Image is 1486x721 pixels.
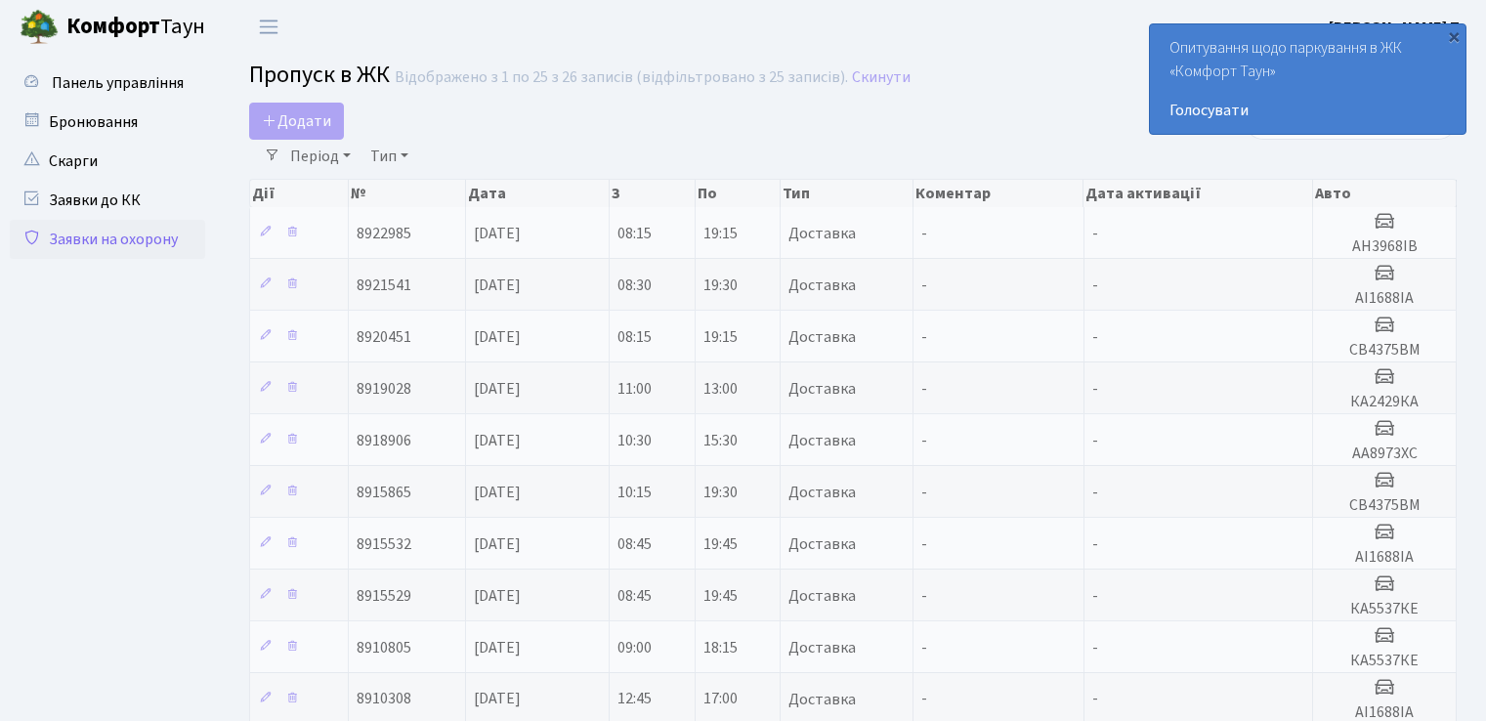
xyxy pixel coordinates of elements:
[249,58,390,92] span: Пропуск в ЖК
[1092,637,1098,658] span: -
[10,103,205,142] a: Бронювання
[357,482,411,503] span: 8915865
[921,223,927,244] span: -
[703,585,738,607] span: 19:45
[1092,430,1098,451] span: -
[921,533,927,555] span: -
[1444,26,1464,46] div: ×
[788,485,856,500] span: Доставка
[703,689,738,710] span: 17:00
[921,275,927,296] span: -
[362,140,416,173] a: Тип
[357,430,411,451] span: 8918906
[788,692,856,707] span: Доставка
[466,180,610,207] th: Дата
[474,533,521,555] span: [DATE]
[703,275,738,296] span: 19:30
[357,533,411,555] span: 8915532
[788,433,856,448] span: Доставка
[1329,17,1463,38] b: [PERSON_NAME] Т.
[249,103,344,140] a: Додати
[10,220,205,259] a: Заявки на охорону
[617,689,652,710] span: 12:45
[788,226,856,241] span: Доставка
[474,585,521,607] span: [DATE]
[250,180,349,207] th: Дії
[703,482,738,503] span: 19:30
[474,430,521,451] span: [DATE]
[66,11,205,44] span: Таун
[10,142,205,181] a: Скарги
[1321,237,1448,256] h5: АН3968ІВ
[788,588,856,604] span: Доставка
[1092,326,1098,348] span: -
[349,180,466,207] th: №
[617,533,652,555] span: 08:45
[474,326,521,348] span: [DATE]
[617,430,652,451] span: 10:30
[357,637,411,658] span: 8910805
[1092,482,1098,503] span: -
[1313,180,1457,207] th: Авто
[921,585,927,607] span: -
[921,378,927,400] span: -
[1321,289,1448,308] h5: АІ1688ІА
[282,140,359,173] a: Період
[617,637,652,658] span: 09:00
[474,689,521,710] span: [DATE]
[617,326,652,348] span: 08:15
[1150,24,1465,134] div: Опитування щодо паркування в ЖК «Комфорт Таун»
[1321,548,1448,567] h5: АІ1688ІА
[1329,16,1463,39] a: [PERSON_NAME] Т.
[474,482,521,503] span: [DATE]
[703,533,738,555] span: 19:45
[788,536,856,552] span: Доставка
[1321,341,1448,360] h5: СВ4375ВМ
[1092,585,1098,607] span: -
[913,180,1083,207] th: Коментар
[1169,99,1446,122] a: Голосувати
[1092,378,1098,400] span: -
[788,277,856,293] span: Доставка
[617,482,652,503] span: 10:15
[788,640,856,656] span: Доставка
[1083,180,1313,207] th: Дата активації
[696,180,781,207] th: По
[357,326,411,348] span: 8920451
[357,378,411,400] span: 8919028
[20,8,59,47] img: logo.png
[921,689,927,710] span: -
[788,381,856,397] span: Доставка
[1321,652,1448,670] h5: КА5537КЕ
[66,11,160,42] b: Комфорт
[357,689,411,710] span: 8910308
[617,223,652,244] span: 08:15
[921,326,927,348] span: -
[395,68,848,87] div: Відображено з 1 по 25 з 26 записів (відфільтровано з 25 записів).
[1321,600,1448,618] h5: КА5537КЕ
[1321,393,1448,411] h5: КА2429КА
[617,275,652,296] span: 08:30
[703,378,738,400] span: 13:00
[244,11,293,43] button: Переключити навігацію
[474,378,521,400] span: [DATE]
[921,482,927,503] span: -
[703,223,738,244] span: 19:15
[617,585,652,607] span: 08:45
[852,68,911,87] a: Скинути
[10,64,205,103] a: Панель управління
[357,223,411,244] span: 8922985
[610,180,695,207] th: З
[703,326,738,348] span: 19:15
[10,181,205,220] a: Заявки до КК
[703,430,738,451] span: 15:30
[474,637,521,658] span: [DATE]
[357,585,411,607] span: 8915529
[262,110,331,132] span: Додати
[474,275,521,296] span: [DATE]
[703,637,738,658] span: 18:15
[921,637,927,658] span: -
[474,223,521,244] span: [DATE]
[1321,496,1448,515] h5: СВ4375ВМ
[781,180,913,207] th: Тип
